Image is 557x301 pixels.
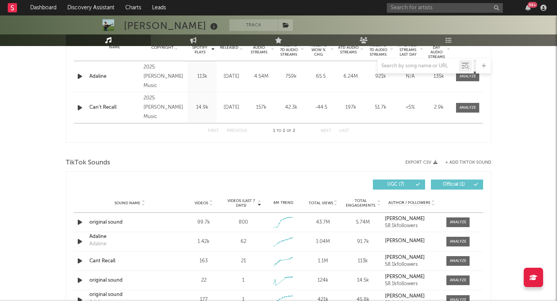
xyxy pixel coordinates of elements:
[278,38,299,57] span: US Rolling 7D Audio Streams
[385,238,425,243] strong: [PERSON_NAME]
[305,257,341,265] div: 1.1M
[525,5,531,11] button: 99+
[445,161,491,165] button: + Add TikTok Sound
[385,216,439,222] a: [PERSON_NAME]
[397,104,423,111] div: <5%
[219,73,244,80] div: [DATE]
[373,180,425,190] button: UGC(7)
[405,160,437,165] button: Export CSV
[345,277,381,284] div: 14.5k
[305,277,341,284] div: 124k
[437,161,491,165] button: + Add TikTok Sound
[239,219,248,226] div: 800
[385,255,439,260] a: [PERSON_NAME]
[287,129,291,133] span: of
[89,257,170,265] a: Cant Recall
[89,44,140,50] div: Name
[387,3,503,13] input: Search for artists
[427,73,450,80] div: 135k
[305,219,341,226] div: 43.7M
[241,238,246,246] div: 62
[388,200,430,205] span: Author / Followers
[144,63,186,91] div: 2025 [PERSON_NAME] Music
[89,240,106,248] div: Adaline
[265,200,301,206] div: 6M Trend
[345,238,381,246] div: 91.7k
[190,41,210,55] span: Last Day Spotify Plays
[367,38,389,57] span: Global Rolling 7D Audio Streams
[248,104,274,111] div: 157k
[436,182,472,187] span: Official ( 1 )
[89,277,170,284] a: original sound
[338,41,359,55] span: Global ATD Audio Streams
[385,223,439,229] div: 58.1k followers
[385,238,439,244] a: [PERSON_NAME]
[229,19,278,31] button: Track
[385,262,439,267] div: 58.1k followers
[219,104,244,111] div: [DATE]
[208,129,219,133] button: First
[186,219,222,226] div: 99.7k
[248,73,274,80] div: 4.54M
[190,104,215,111] div: 14.9k
[241,257,246,265] div: 21
[308,38,329,57] span: US Rolling WoW % Chg
[186,277,222,284] div: 22
[338,104,364,111] div: 197k
[385,274,425,279] strong: [PERSON_NAME]
[321,129,331,133] button: Next
[114,201,140,205] span: Sound Name
[220,45,238,50] span: Released
[385,294,425,299] strong: [PERSON_NAME]
[385,216,425,221] strong: [PERSON_NAME]
[385,255,425,260] strong: [PERSON_NAME]
[248,41,270,55] span: US ATD Audio Streams
[431,180,483,190] button: Official(1)
[345,219,381,226] div: 5.74M
[144,94,186,121] div: 2025 [PERSON_NAME] Music
[89,104,140,111] a: Can't Recall
[151,45,174,50] span: Copyright
[308,104,334,111] div: -44.5
[385,281,439,287] div: 58.1k followers
[278,73,304,80] div: 759k
[263,127,305,136] div: 1 2 2
[89,73,140,80] a: Adaline
[89,233,170,241] a: Adaline
[345,257,381,265] div: 113k
[308,73,334,80] div: 65.5
[338,73,364,80] div: 6.24M
[124,19,220,32] div: [PERSON_NAME]
[186,238,222,246] div: 1.42k
[339,129,349,133] button: Last
[367,104,393,111] div: 51.7k
[278,104,304,111] div: 42.3k
[385,294,439,299] a: [PERSON_NAME]
[528,2,537,8] div: 99 +
[378,63,459,69] input: Search by song name or URL
[226,198,257,208] span: Videos (last 7 days)
[66,158,110,168] span: TikTok Sounds
[89,291,170,299] a: original sound
[305,238,341,246] div: 1.04M
[309,201,333,205] span: Total Views
[385,274,439,280] a: [PERSON_NAME]
[277,129,281,133] span: to
[397,73,423,80] div: N/A
[195,201,208,205] span: Videos
[427,104,450,111] div: 2.9k
[190,73,215,80] div: 113k
[378,182,413,187] span: UGC ( 7 )
[427,36,446,59] span: US Latest Day Audio Streams
[227,129,247,133] button: Previous
[397,38,419,57] span: Estimated % Playlist Streams Last Day
[242,277,244,284] div: 1
[89,219,170,226] a: original sound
